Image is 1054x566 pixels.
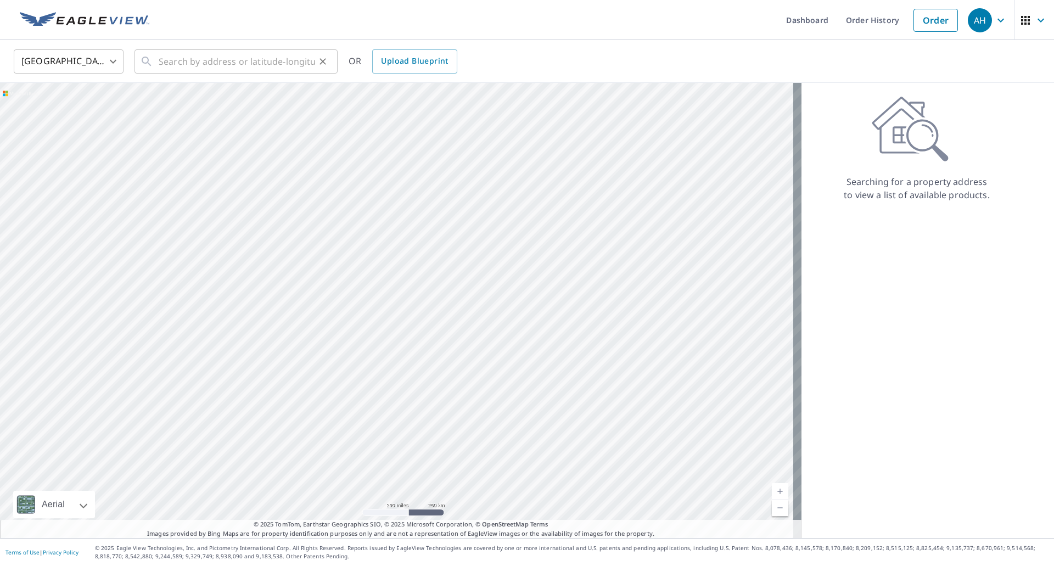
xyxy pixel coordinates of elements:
button: Clear [315,54,330,69]
input: Search by address or latitude-longitude [159,46,315,77]
a: Terms of Use [5,548,40,556]
a: Current Level 5, Zoom Out [772,500,788,516]
div: AH [968,8,992,32]
div: Aerial [38,491,68,518]
span: Upload Blueprint [381,54,448,68]
p: © 2025 Eagle View Technologies, Inc. and Pictometry International Corp. All Rights Reserved. Repo... [95,544,1049,561]
p: | [5,549,79,556]
div: [GEOGRAPHIC_DATA] [14,46,124,77]
a: Terms [530,520,548,528]
span: © 2025 TomTom, Earthstar Geographics SIO, © 2025 Microsoft Corporation, © [254,520,548,529]
p: Searching for a property address to view a list of available products. [843,175,990,201]
a: Upload Blueprint [372,49,457,74]
a: OpenStreetMap [482,520,528,528]
a: Current Level 5, Zoom In [772,483,788,500]
a: Order [913,9,958,32]
a: Privacy Policy [43,548,79,556]
div: Aerial [13,491,95,518]
img: EV Logo [20,12,149,29]
div: OR [349,49,457,74]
